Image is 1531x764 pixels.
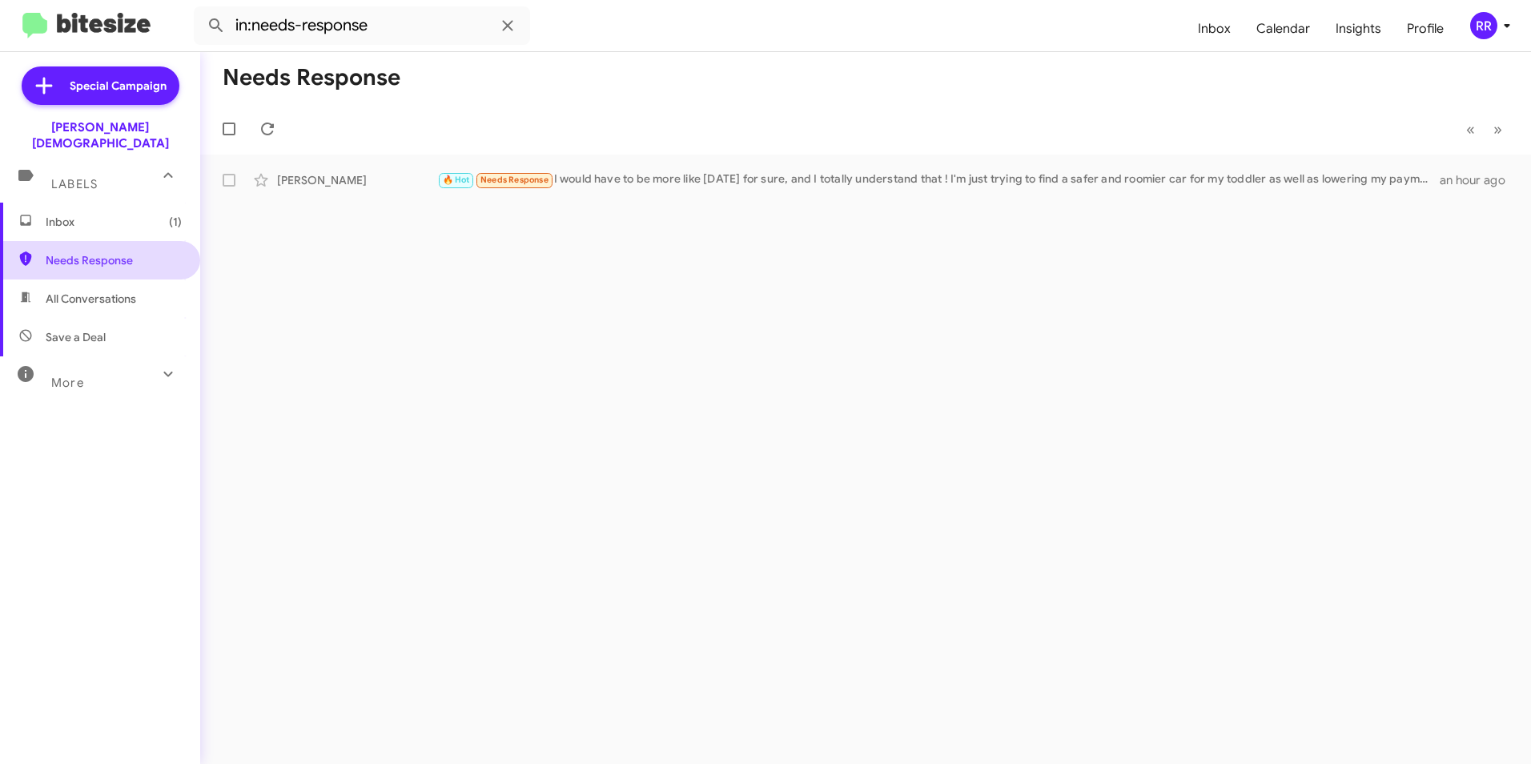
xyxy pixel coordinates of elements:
input: Search [194,6,530,45]
span: Needs Response [480,175,549,185]
a: Special Campaign [22,66,179,105]
span: 🔥 Hot [443,175,470,185]
div: RR [1470,12,1497,39]
span: Needs Response [46,252,182,268]
span: More [51,376,84,390]
span: » [1493,119,1502,139]
span: Labels [51,177,98,191]
span: « [1466,119,1475,139]
h1: Needs Response [223,65,400,90]
a: Inbox [1185,6,1244,52]
div: an hour ago [1440,172,1518,188]
a: Profile [1394,6,1457,52]
span: Special Campaign [70,78,167,94]
span: Save a Deal [46,329,106,345]
div: I would have to be more like [DATE] for sure, and I totally understand that ! I'm just trying to ... [437,171,1440,189]
nav: Page navigation example [1457,113,1512,146]
button: Next [1484,113,1512,146]
span: All Conversations [46,291,136,307]
a: Calendar [1244,6,1323,52]
a: Insights [1323,6,1394,52]
span: (1) [169,214,182,230]
button: RR [1457,12,1513,39]
div: [PERSON_NAME] [277,172,437,188]
span: Inbox [46,214,182,230]
button: Previous [1457,113,1485,146]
